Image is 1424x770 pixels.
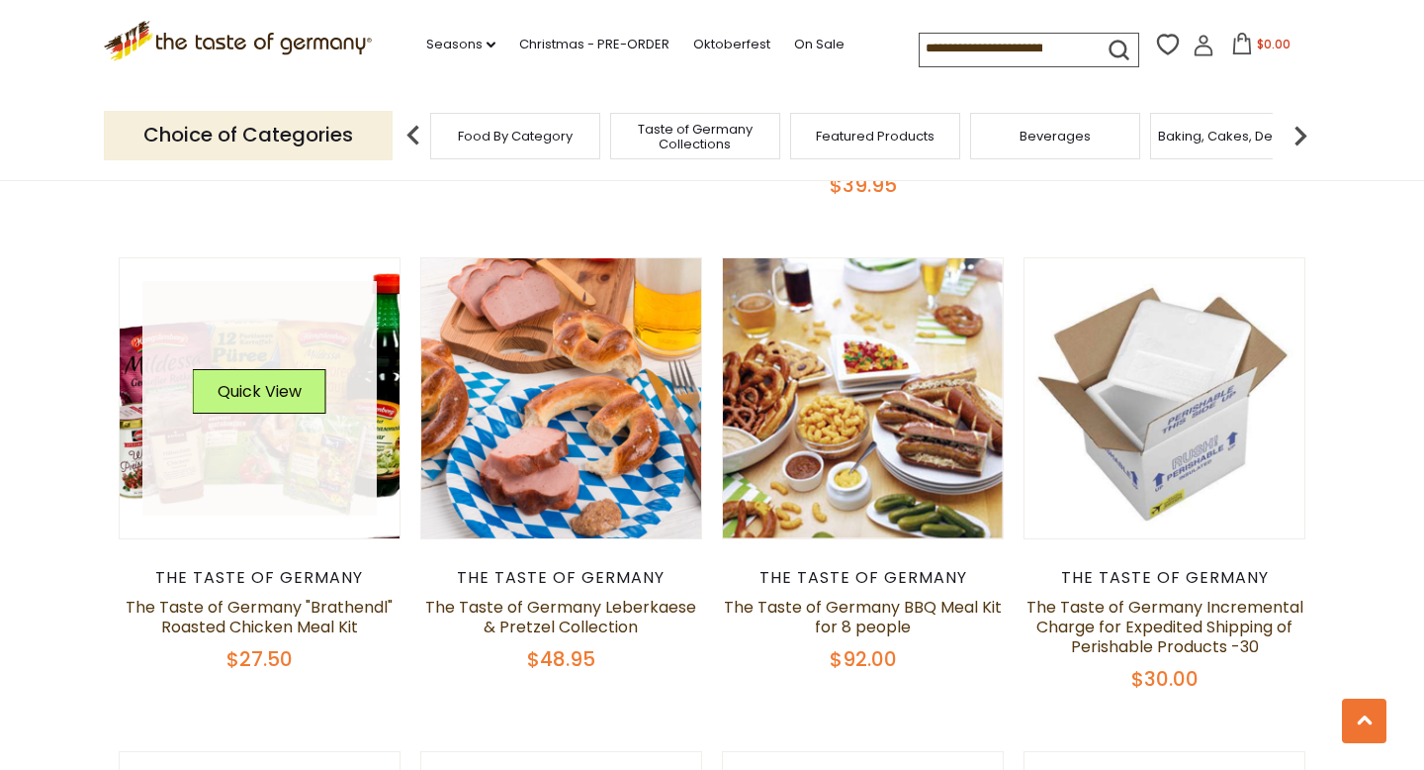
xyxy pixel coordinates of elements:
button: $0.00 [1218,33,1302,62]
span: $0.00 [1257,36,1290,52]
a: The Taste of Germany Incremental Charge for Expedited Shipping of Perishable Products -30 [1026,596,1303,658]
span: $30.00 [1131,665,1199,693]
div: The Taste of Germany [722,568,1004,588]
button: Quick View [193,369,326,414]
img: The Taste of Germany Incremental Charge for Expedited Shipping of Perishable Products -30 [1024,258,1304,538]
p: Choice of Categories [104,111,393,159]
span: $48.95 [527,645,595,673]
a: Featured Products [816,129,934,144]
img: The Taste of Germany BBQ Meal Kit for 8 people [723,258,1003,538]
span: $39.95 [830,171,897,199]
a: Beverages [1020,129,1091,144]
div: The Taste of Germany [119,568,400,588]
span: $27.50 [226,645,293,673]
a: The Taste of Germany BBQ Meal Kit for 8 people [724,596,1002,638]
div: The Taste of Germany [420,568,702,588]
a: Seasons [426,34,495,55]
a: Baking, Cakes, Desserts [1158,129,1311,144]
div: The Taste of Germany [1023,568,1305,588]
a: Food By Category [458,129,573,144]
a: The Taste of Germany "Brathendl" Roasted Chicken Meal Kit [126,596,393,638]
a: Oktoberfest [693,34,770,55]
a: Christmas - PRE-ORDER [519,34,669,55]
img: The Taste of Germany Leberkaese & Pretzel Collection [421,258,701,538]
a: On Sale [794,34,845,55]
img: next arrow [1281,116,1320,155]
span: $92.00 [830,645,897,673]
img: The Taste of Germany "Brathendl" Roasted Chicken Meal Kit [120,258,400,538]
a: The Taste of Germany Leberkaese & Pretzel Collection [425,596,696,638]
a: Taste of Germany Collections [616,122,774,151]
img: previous arrow [394,116,433,155]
